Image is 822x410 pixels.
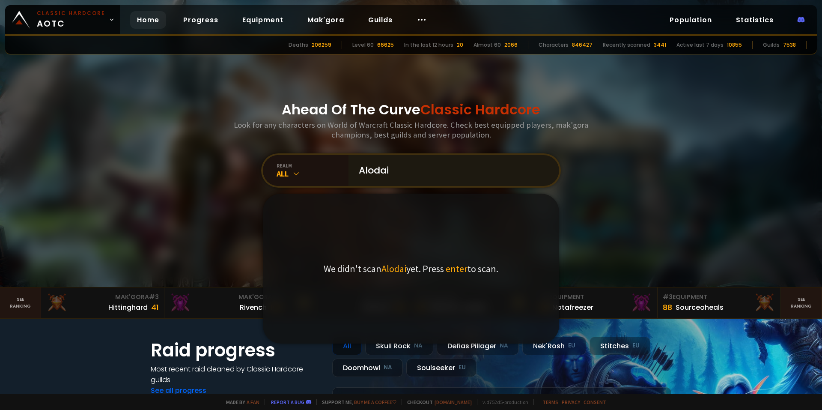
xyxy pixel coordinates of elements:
a: a fan [247,399,259,405]
div: Recently scanned [603,41,650,49]
div: All [332,337,362,355]
div: 2066 [504,41,518,49]
a: Home [130,11,166,29]
a: Mak'Gora#3Hittinghard41 [41,287,164,318]
a: Privacy [562,399,580,405]
a: Progress [176,11,225,29]
div: 3441 [654,41,666,49]
a: Mak'gora [301,11,351,29]
small: EU [632,341,640,350]
small: NA [414,341,423,350]
div: Doomhowl [332,359,403,377]
span: Made by [221,399,259,405]
div: Soulseeker [406,359,477,377]
a: Seeranking [781,287,822,318]
small: Classic Hardcore [37,9,105,17]
span: enter [446,263,468,275]
small: EU [568,341,575,350]
div: 88 [663,302,672,313]
div: 41 [151,302,159,313]
div: 20 [457,41,463,49]
div: All [277,169,348,179]
div: 7538 [783,41,796,49]
span: Checkout [402,399,472,405]
div: 206259 [312,41,331,49]
a: [DOMAIN_NAME] [435,399,472,405]
span: Support me, [316,399,396,405]
div: Rivench [240,302,267,313]
div: Equipment [663,293,775,302]
div: Deaths [289,41,308,49]
a: a month agozgpetri on godDefias Pillager8 /90 [332,387,671,410]
small: NA [384,363,392,372]
input: Search a character... [354,155,549,186]
div: 846427 [572,41,593,49]
a: Consent [584,399,606,405]
div: Guilds [763,41,780,49]
a: See all progress [151,386,206,395]
a: Report a bug [271,399,304,405]
small: NA [500,341,508,350]
p: We didn't scan yet. Press to scan. [324,263,498,275]
a: Buy me a coffee [354,399,396,405]
div: Notafreezer [552,302,593,313]
div: Almost 60 [474,41,501,49]
a: Guilds [361,11,399,29]
h1: Ahead Of The Curve [282,99,540,120]
div: In the last 12 hours [404,41,453,49]
div: Defias Pillager [437,337,519,355]
div: 66625 [377,41,394,49]
div: realm [277,162,348,169]
div: Mak'Gora [170,293,282,302]
h1: Raid progress [151,337,322,364]
a: Mak'Gora#2Rivench100 [164,287,288,318]
a: #2Equipment88Notafreezer [534,287,658,318]
span: Classic Hardcore [420,100,540,119]
div: Skull Rock [365,337,433,355]
div: Sourceoheals [676,302,724,313]
small: EU [459,363,466,372]
div: Stitches [590,337,650,355]
a: Equipment [235,11,290,29]
a: Statistics [729,11,780,29]
span: Alodai [381,263,406,275]
a: #3Equipment88Sourceoheals [658,287,781,318]
h3: Look for any characters on World of Warcraft Classic Hardcore. Check best equipped players, mak'g... [230,120,592,140]
span: v. d752d5 - production [477,399,528,405]
div: Characters [539,41,569,49]
div: Level 60 [352,41,374,49]
a: Classic HardcoreAOTC [5,5,120,34]
a: Population [663,11,719,29]
div: Nek'Rosh [522,337,586,355]
span: # 3 [149,293,159,301]
span: AOTC [37,9,105,30]
div: Mak'Gora [46,293,159,302]
div: 10855 [727,41,742,49]
div: Equipment [539,293,652,302]
div: Active last 7 days [676,41,724,49]
span: # 3 [663,293,673,301]
h4: Most recent raid cleaned by Classic Hardcore guilds [151,364,322,385]
a: Terms [542,399,558,405]
div: Hittinghard [108,302,148,313]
